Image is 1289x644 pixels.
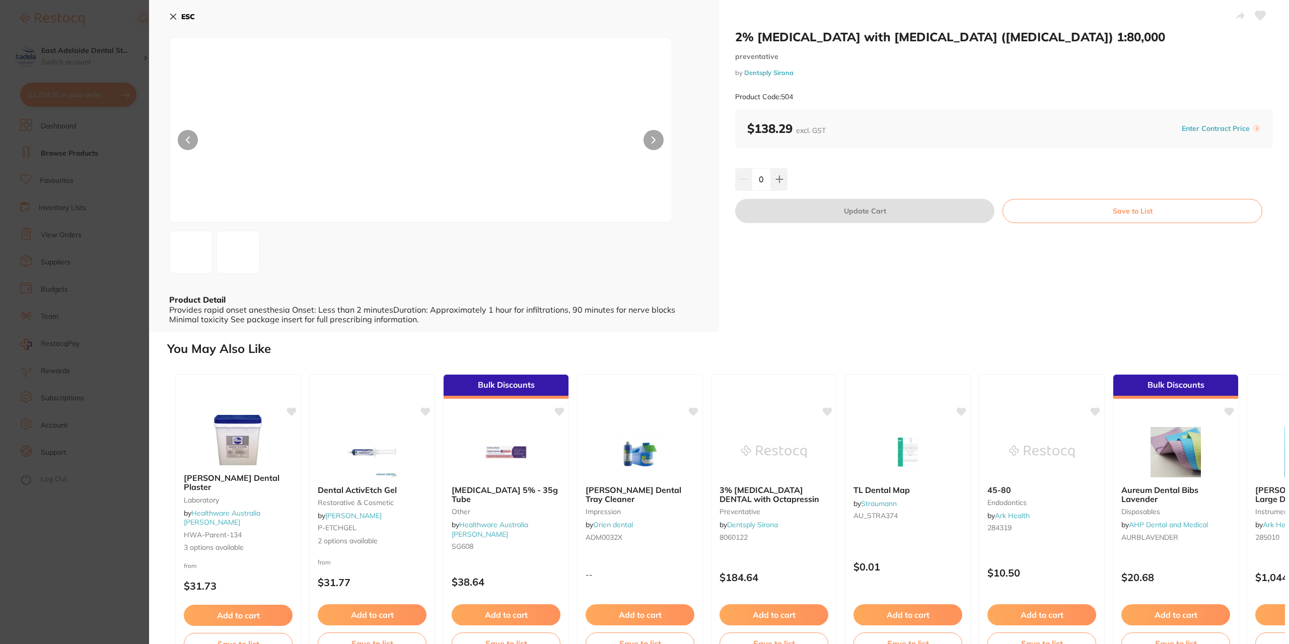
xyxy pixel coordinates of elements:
a: Straumann [861,499,897,508]
small: ADM0032X [586,533,694,541]
small: preventative [720,508,828,516]
img: 3% Citanest DENTAL with Octapressin [741,427,807,477]
img: Dental ActivEtch Gel [339,427,405,477]
b: Aureum Dental Bibs Lavender [1121,485,1230,504]
span: by [184,509,260,527]
a: [PERSON_NAME] [325,511,382,520]
img: Xylocaine 5% - 35g Tube [473,427,539,477]
a: Ark Health [995,511,1030,520]
p: $38.64 [452,576,560,588]
img: Ainsworth Dental Plaster [205,415,271,465]
button: ESC [169,8,195,25]
b: NoAL Dental Tray Cleaner [586,485,694,504]
a: Orien dental [593,520,633,529]
span: by [1121,520,1208,529]
span: by [987,511,1030,520]
span: by [318,511,382,520]
label: i [1253,124,1261,132]
div: -- [578,570,702,579]
p: $10.50 [987,567,1096,579]
small: AU_STRA374 [853,512,962,520]
b: 3% Citanest DENTAL with Octapressin [720,485,828,504]
a: AHP Dental and Medical [1129,520,1208,529]
small: Laboratory [184,496,293,504]
button: Update Cart [735,199,994,223]
small: Product Code: 504 [735,93,793,101]
p: $31.73 [184,580,293,592]
small: 8060122 [720,533,828,541]
span: excl. GST [796,126,826,135]
span: by [586,520,633,529]
b: Product Detail [169,295,226,305]
span: 2 options available [318,536,426,546]
small: other [452,508,560,516]
button: Add to cart [987,604,1096,625]
a: Healthware Australia [PERSON_NAME] [452,520,528,538]
b: Xylocaine 5% - 35g Tube [452,485,560,504]
div: Bulk Discounts [1113,375,1238,399]
button: Add to cart [720,604,828,625]
small: 284319 [987,524,1096,532]
small: impression [586,508,694,516]
span: from [318,558,331,566]
h2: You May Also Like [167,342,1285,356]
img: cGc [220,248,228,256]
p: $20.68 [1121,571,1230,583]
b: 45-80 [987,485,1096,494]
span: from [184,562,197,569]
p: $184.64 [720,571,828,583]
small: P-ETCHGEL [318,524,426,532]
small: SG608 [452,542,560,550]
h2: 2% [MEDICAL_DATA] with [MEDICAL_DATA] ([MEDICAL_DATA]) 1:80,000 [735,29,1273,44]
b: $138.29 [747,121,826,136]
b: TL Dental Map [853,485,962,494]
span: by [853,499,897,508]
small: HWA-parent-134 [184,531,293,539]
small: preventative [735,52,1273,61]
button: Add to cart [452,604,560,625]
div: Provides rapid onset anesthesia Onset: Less than 2 minutesDuration: Approximately 1 hour for infi... [169,305,699,324]
button: Add to cart [1121,604,1230,625]
small: endodontics [987,498,1096,507]
img: TL Dental Map [875,427,941,477]
img: NoAL Dental Tray Cleaner [607,427,673,477]
img: Uy01MDQuanBn [173,248,181,256]
span: 3 options available [184,543,293,553]
button: Save to List [1002,199,1262,223]
img: 45-80 [1009,427,1075,477]
b: Dental ActivEtch Gel [318,485,426,494]
small: AURBLAVENDER [1121,533,1230,541]
span: by [720,520,778,529]
img: Uy01MDQuanBn [270,63,571,222]
span: by [452,520,528,538]
small: by [735,69,1273,77]
small: disposables [1121,508,1230,516]
button: Add to cart [184,605,293,626]
b: ESC [181,12,195,21]
small: restorative & cosmetic [318,498,426,507]
button: Enter Contract Price [1179,124,1253,133]
button: Add to cart [318,604,426,625]
a: Dentsply Sirona [727,520,778,529]
div: Bulk Discounts [444,375,568,399]
b: Ainsworth Dental Plaster [184,473,293,492]
button: Add to cart [853,604,962,625]
img: Aureum Dental Bibs Lavender [1143,427,1208,477]
p: $31.77 [318,577,426,588]
p: $0.01 [853,561,962,573]
a: Healthware Australia [PERSON_NAME] [184,509,260,527]
a: Dentsply Sirona [744,68,794,77]
button: Add to cart [586,604,694,625]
